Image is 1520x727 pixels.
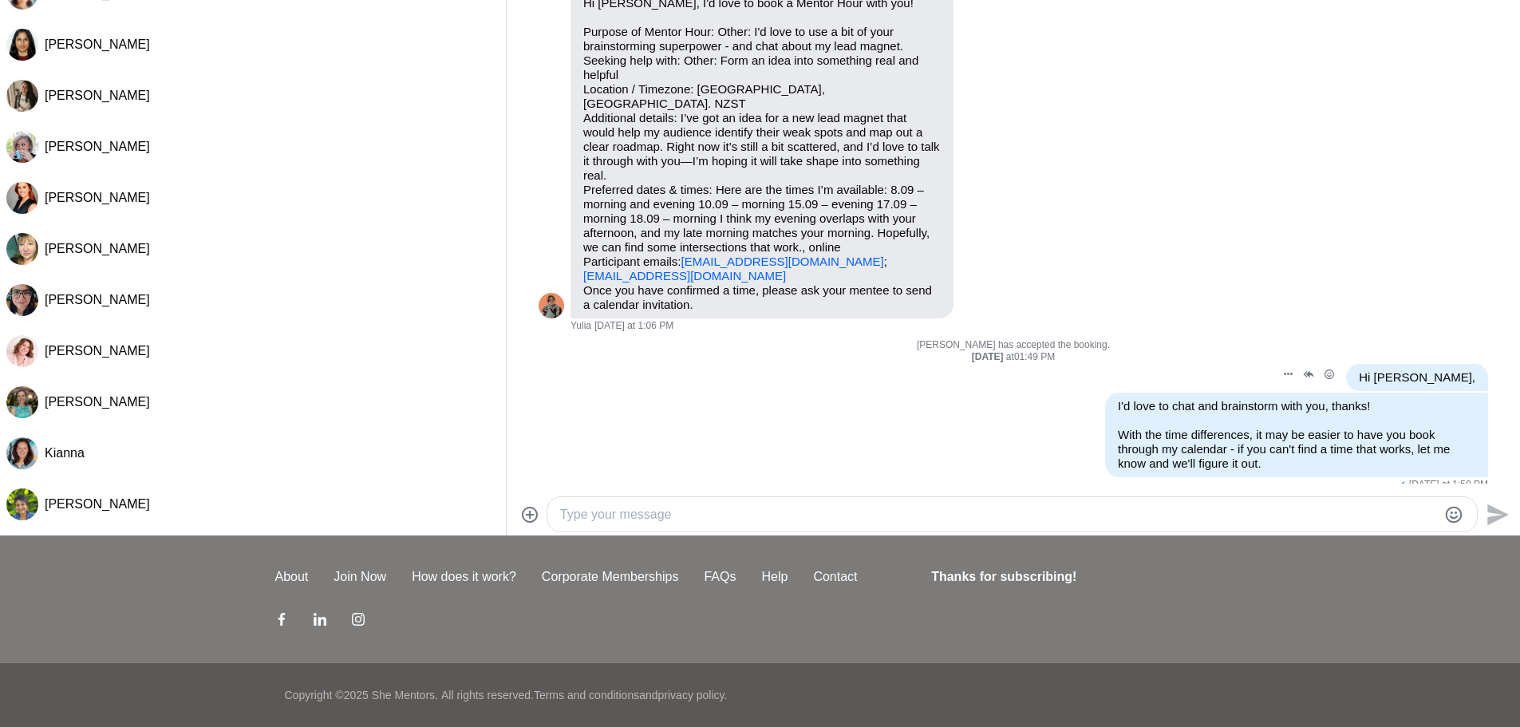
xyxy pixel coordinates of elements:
[6,335,38,367] img: A
[6,233,38,265] div: Deb Ashton
[45,497,150,511] span: [PERSON_NAME]
[1118,428,1475,471] p: With the time differences, it may be easier to have you book through my calendar - if you can't f...
[534,689,639,701] a: Terms and conditions
[931,567,1235,587] h4: Thanks for subscribing!
[539,351,1488,364] div: at 01:49 PM
[45,446,85,460] span: Kianna
[800,567,870,587] a: Contact
[314,612,326,631] a: LinkedIn
[6,182,38,214] img: R
[285,687,438,704] p: Copyright © 2025 She Mentors .
[6,131,38,163] div: Rowena Preddy
[6,437,38,469] img: K
[45,140,150,153] span: [PERSON_NAME]
[45,89,150,102] span: [PERSON_NAME]
[275,612,288,631] a: Facebook
[6,29,38,61] img: D
[658,689,724,701] a: privacy policy
[45,395,150,409] span: [PERSON_NAME]
[321,567,399,587] a: Join Now
[6,131,38,163] img: R
[570,320,591,333] span: Yulia
[1478,496,1514,532] button: Send
[1444,505,1463,524] button: Emoji picker
[681,255,884,268] a: [EMAIL_ADDRESS][DOMAIN_NAME]
[45,38,150,51] span: [PERSON_NAME]
[45,242,150,255] span: [PERSON_NAME]
[539,339,1488,352] p: [PERSON_NAME] has accepted the booking.
[1319,364,1340,385] button: Open Reaction Selector
[691,567,748,587] a: FAQs
[6,80,38,112] div: Christine Pietersz
[45,344,150,358] span: [PERSON_NAME]
[748,567,800,587] a: Help
[560,505,1437,524] textarea: Type your message
[529,567,692,587] a: Corporate Memberships
[583,283,941,312] p: Once you have confirmed a time, please ask your mentee to send a calendar invitation.
[6,386,38,418] img: L
[6,488,38,520] div: Nelum Dharmapriya
[1298,364,1319,385] button: Open Thread
[352,612,365,631] a: Instagram
[6,488,38,520] img: N
[539,293,564,318] img: Y
[972,351,1006,362] strong: [DATE]
[539,293,564,318] div: Yulia
[45,293,150,306] span: [PERSON_NAME]
[45,191,150,204] span: [PERSON_NAME]
[594,320,673,333] time: 2025-09-03T03:36:47.147Z
[399,567,529,587] a: How does it work?
[6,335,38,367] div: Amanda Greenman
[1277,364,1298,385] button: Open Message Actions Menu
[6,80,38,112] img: C
[6,233,38,265] img: D
[1359,370,1475,385] p: Hi [PERSON_NAME],
[6,29,38,61] div: Danu Gurusinghe
[6,437,38,469] div: Kianna
[263,567,322,587] a: About
[583,269,786,283] a: [EMAIL_ADDRESS][DOMAIN_NAME]
[1409,479,1488,492] time: 2025-09-03T04:20:35.797Z
[1118,399,1475,413] p: I'd love to chat and brainstorm with you, thanks!
[583,25,941,283] p: Purpose of Mentor Hour: Other: I'd love to use a bit of your brainstorming superpower - and chat ...
[6,182,38,214] div: Regina Grogan
[6,284,38,316] img: P
[441,687,727,704] p: All rights reserved. and .
[6,284,38,316] div: Pratibha Singh
[6,386,38,418] div: Laura Aston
